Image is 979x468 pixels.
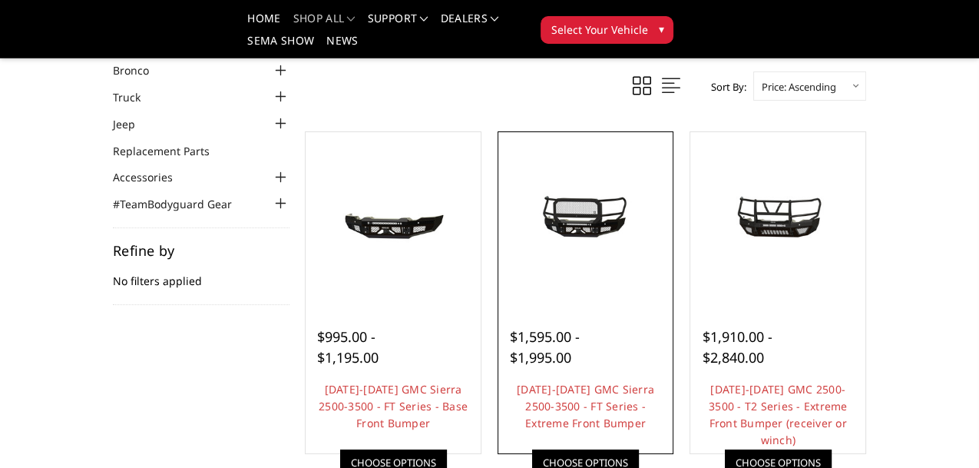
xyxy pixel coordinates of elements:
[368,13,428,35] a: Support
[113,169,192,185] a: Accessories
[113,62,168,78] a: Bronco
[309,180,477,259] img: 2020-2023 GMC Sierra 2500-3500 - FT Series - Base Front Bumper
[902,394,979,468] iframe: Chat Widget
[551,22,647,38] span: Select Your Vehicle
[502,180,670,259] img: 2020-2023 GMC Sierra 2500-3500 - FT Series - Extreme Front Bumper
[293,13,356,35] a: shop all
[441,13,499,35] a: Dealers
[113,244,289,305] div: No filters applied
[658,21,663,37] span: ▾
[709,382,848,447] a: [DATE]-[DATE] GMC 2500-3500 - T2 Series - Extreme Front Bumper (receiver or winch)
[113,244,289,257] h5: Refine by
[113,89,160,105] a: Truck
[703,75,746,98] label: Sort By:
[113,143,229,159] a: Replacement Parts
[541,16,673,44] button: Select Your Vehicle
[702,327,772,367] span: $1,910.00 - $2,840.00
[247,13,280,35] a: Home
[326,35,358,58] a: News
[113,196,251,212] a: #TeamBodyguard Gear
[319,382,468,430] a: [DATE]-[DATE] GMC Sierra 2500-3500 - FT Series - Base Front Bumper
[694,180,862,259] img: 2020-2023 GMC 2500-3500 - T2 Series - Extreme Front Bumper (receiver or winch)
[510,327,580,367] span: $1,595.00 - $1,995.00
[694,136,862,304] a: 2020-2023 GMC 2500-3500 - T2 Series - Extreme Front Bumper (receiver or winch) 2020-2023 GMC 2500...
[113,116,154,132] a: Jeep
[309,136,477,304] a: 2020-2023 GMC Sierra 2500-3500 - FT Series - Base Front Bumper 2020-2023 GMC Sierra 2500-3500 - F...
[317,327,379,367] span: $995.00 - $1,195.00
[247,35,314,58] a: SEMA Show
[502,136,670,304] a: 2020-2023 GMC Sierra 2500-3500 - FT Series - Extreme Front Bumper 2020-2023 GMC Sierra 2500-3500 ...
[517,382,654,430] a: [DATE]-[DATE] GMC Sierra 2500-3500 - FT Series - Extreme Front Bumper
